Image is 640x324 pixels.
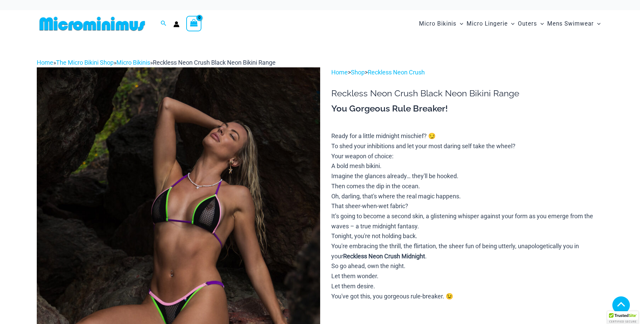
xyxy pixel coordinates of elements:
span: Menu Toggle [537,15,544,32]
p: > > [331,67,603,77]
p: Ready for a little midnight mischief? 😏 To shed your inhibitions and let your most daring self ta... [331,131,603,301]
span: Menu Toggle [594,15,601,32]
a: OutersMenu ToggleMenu Toggle [516,13,546,34]
a: Micro LingerieMenu ToggleMenu Toggle [465,13,516,34]
span: Outers [518,15,537,32]
a: Shop [351,69,365,76]
img: MM SHOP LOGO FLAT [37,16,148,31]
span: Menu Toggle [456,15,463,32]
div: TrustedSite Certified [607,311,638,324]
h3: You Gorgeous Rule Breaker! [331,103,603,115]
a: Search icon link [161,20,167,28]
span: Micro Lingerie [467,15,508,32]
span: Micro Bikinis [419,15,456,32]
nav: Site Navigation [416,12,604,35]
h1: Reckless Neon Crush Black Neon Bikini Range [331,88,603,99]
a: Account icon link [173,21,179,27]
a: Micro Bikinis [116,59,150,66]
b: Reckless Neon Crush Midnight [343,253,425,260]
a: Mens SwimwearMenu ToggleMenu Toggle [546,13,602,34]
span: Reckless Neon Crush Black Neon Bikini Range [153,59,276,66]
a: Home [37,59,53,66]
a: The Micro Bikini Shop [56,59,114,66]
span: » » » [37,59,276,66]
a: View Shopping Cart, empty [186,16,202,31]
a: Reckless Neon Crush [368,69,425,76]
a: Micro BikinisMenu ToggleMenu Toggle [417,13,465,34]
span: Menu Toggle [508,15,514,32]
a: Home [331,69,348,76]
span: Mens Swimwear [547,15,594,32]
